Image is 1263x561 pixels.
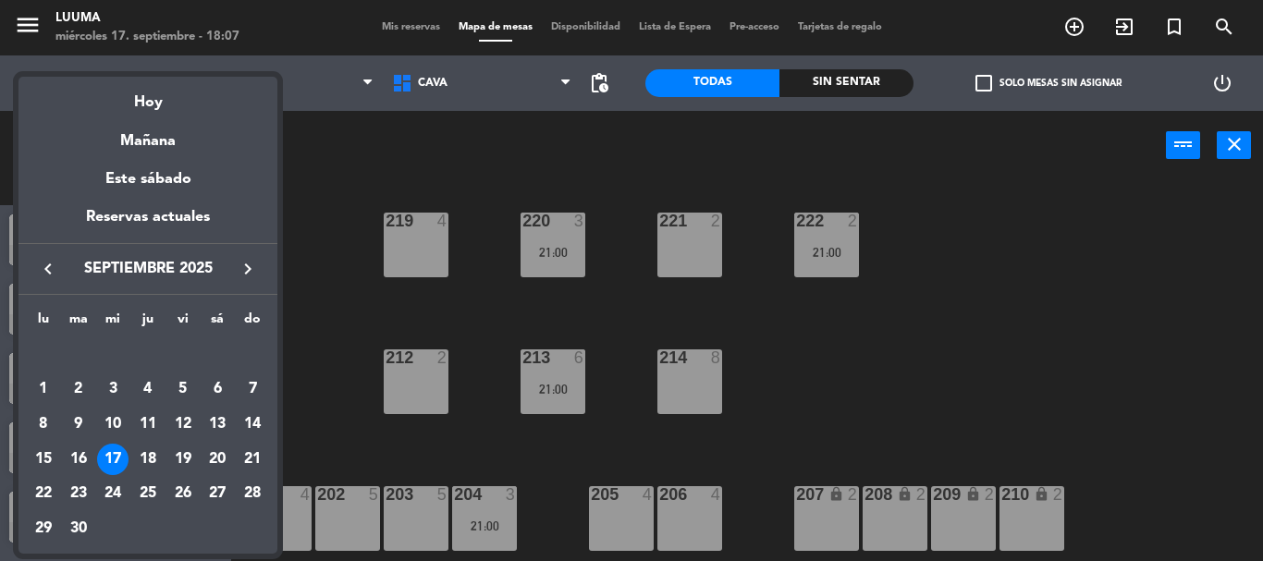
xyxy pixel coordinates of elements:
[95,309,130,337] th: miércoles
[167,479,199,510] div: 26
[167,409,199,440] div: 12
[166,477,201,512] td: 26 de septiembre de 2025
[63,513,94,544] div: 30
[28,513,59,544] div: 29
[235,309,270,337] th: domingo
[235,477,270,512] td: 28 de septiembre de 2025
[166,407,201,442] td: 12 de septiembre de 2025
[97,373,129,405] div: 3
[130,309,166,337] th: jueves
[235,442,270,477] td: 21 de septiembre de 2025
[26,309,61,337] th: lunes
[26,337,270,372] td: SEP.
[97,444,129,475] div: 17
[61,442,96,477] td: 16 de septiembre de 2025
[237,258,259,280] i: keyboard_arrow_right
[235,407,270,442] td: 14 de septiembre de 2025
[202,479,233,510] div: 27
[95,407,130,442] td: 10 de septiembre de 2025
[201,372,236,408] td: 6 de septiembre de 2025
[167,444,199,475] div: 19
[26,442,61,477] td: 15 de septiembre de 2025
[201,442,236,477] td: 20 de septiembre de 2025
[63,479,94,510] div: 23
[18,153,277,205] div: Este sábado
[63,409,94,440] div: 9
[26,511,61,546] td: 29 de septiembre de 2025
[95,477,130,512] td: 24 de septiembre de 2025
[201,477,236,512] td: 27 de septiembre de 2025
[28,409,59,440] div: 8
[202,373,233,405] div: 6
[63,444,94,475] div: 16
[202,444,233,475] div: 20
[132,479,164,510] div: 25
[97,409,129,440] div: 10
[61,511,96,546] td: 30 de septiembre de 2025
[130,372,166,408] td: 4 de septiembre de 2025
[231,257,264,281] button: keyboard_arrow_right
[63,373,94,405] div: 2
[130,442,166,477] td: 18 de septiembre de 2025
[167,373,199,405] div: 5
[237,444,268,475] div: 21
[28,373,59,405] div: 1
[26,372,61,408] td: 1 de septiembre de 2025
[61,407,96,442] td: 9 de septiembre de 2025
[166,372,201,408] td: 5 de septiembre de 2025
[237,409,268,440] div: 14
[26,477,61,512] td: 22 de septiembre de 2025
[201,309,236,337] th: sábado
[65,257,231,281] span: septiembre 2025
[97,479,129,510] div: 24
[95,372,130,408] td: 3 de septiembre de 2025
[95,442,130,477] td: 17 de septiembre de 2025
[18,77,277,115] div: Hoy
[61,309,96,337] th: martes
[237,479,268,510] div: 28
[132,409,164,440] div: 11
[61,372,96,408] td: 2 de septiembre de 2025
[37,258,59,280] i: keyboard_arrow_left
[18,116,277,153] div: Mañana
[166,309,201,337] th: viernes
[28,479,59,510] div: 22
[132,373,164,405] div: 4
[237,373,268,405] div: 7
[61,477,96,512] td: 23 de septiembre de 2025
[26,407,61,442] td: 8 de septiembre de 2025
[235,372,270,408] td: 7 de septiembre de 2025
[132,444,164,475] div: 18
[201,407,236,442] td: 13 de septiembre de 2025
[130,477,166,512] td: 25 de septiembre de 2025
[28,444,59,475] div: 15
[166,442,201,477] td: 19 de septiembre de 2025
[31,257,65,281] button: keyboard_arrow_left
[130,407,166,442] td: 11 de septiembre de 2025
[202,409,233,440] div: 13
[18,205,277,243] div: Reservas actuales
